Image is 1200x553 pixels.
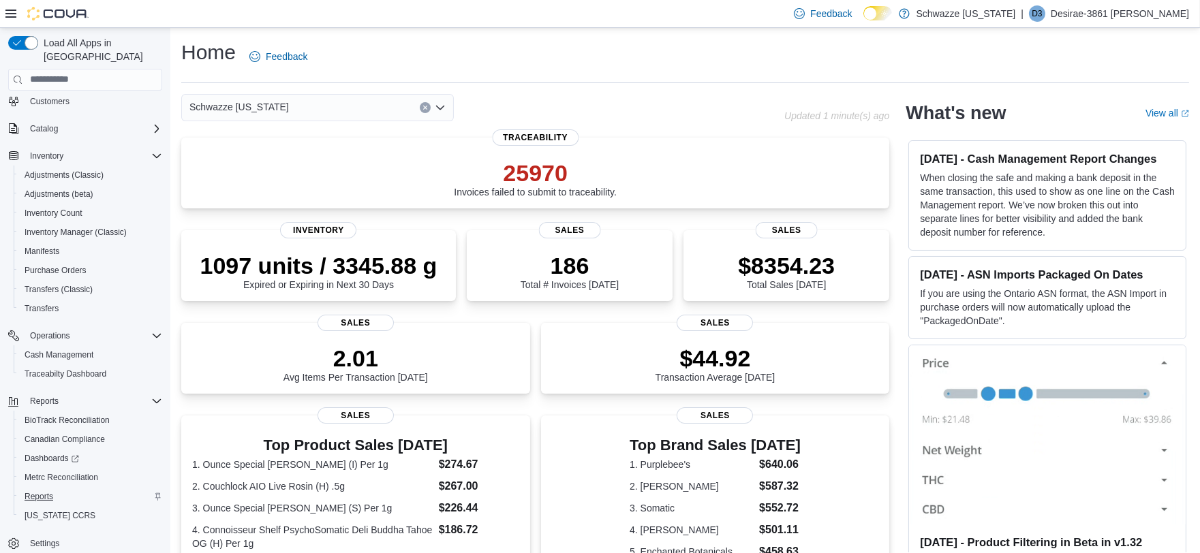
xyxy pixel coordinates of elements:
span: Sales [318,315,394,331]
span: Sales [318,407,394,424]
p: | [1021,5,1024,22]
span: Feedback [266,50,307,63]
dd: $274.67 [439,456,519,473]
button: Inventory Manager (Classic) [14,223,168,242]
span: Adjustments (beta) [25,189,93,200]
div: Total Sales [DATE] [738,252,835,290]
button: Adjustments (Classic) [14,165,168,185]
a: Reports [19,488,59,505]
button: Inventory Count [14,204,168,223]
span: Load All Apps in [GEOGRAPHIC_DATA] [38,36,162,63]
a: Customers [25,93,75,110]
p: 1097 units / 3345.88 g [200,252,437,279]
a: Transfers [19,300,64,317]
span: Canadian Compliance [19,431,162,447]
span: Inventory Count [19,205,162,221]
div: Transaction Average [DATE] [656,345,775,383]
dt: 2. [PERSON_NAME] [630,479,754,493]
span: Sales [539,222,601,238]
img: Cova [27,7,89,20]
h3: [DATE] - ASN Imports Packaged On Dates [920,268,1175,281]
a: Transfers (Classic) [19,281,98,298]
button: Customers [3,91,168,111]
span: Traceability [492,129,579,146]
span: D3 [1032,5,1042,22]
span: Traceabilty Dashboard [25,368,106,379]
button: Purchase Orders [14,261,168,280]
span: [US_STATE] CCRS [25,510,95,521]
span: Sales [677,407,753,424]
a: Inventory Manager (Classic) [19,224,132,240]
a: Metrc Reconciliation [19,469,104,486]
h3: Top Product Sales [DATE] [192,437,519,454]
button: BioTrack Reconciliation [14,411,168,430]
a: Adjustments (Classic) [19,167,109,183]
button: Clear input [420,102,431,113]
div: Desirae-3861 Matthews [1029,5,1045,22]
dt: 1. Purplebee's [630,458,754,471]
span: Metrc Reconciliation [25,472,98,483]
span: Adjustments (Classic) [25,170,104,180]
span: Transfers (Classic) [25,284,93,295]
a: [US_STATE] CCRS [19,507,101,524]
div: Avg Items Per Transaction [DATE] [283,345,428,383]
span: Canadian Compliance [25,434,105,445]
span: Purchase Orders [25,265,87,276]
span: Dark Mode [863,20,864,21]
p: 186 [521,252,619,279]
p: $44.92 [656,345,775,372]
span: Dashboards [25,453,79,464]
dt: 3. Ounce Special [PERSON_NAME] (S) Per 1g [192,501,433,515]
span: Schwazze [US_STATE] [189,99,289,115]
p: Schwazze [US_STATE] [917,5,1016,22]
span: Adjustments (Classic) [19,167,162,183]
span: Inventory [30,151,63,161]
span: Customers [30,96,70,107]
a: Canadian Compliance [19,431,110,447]
span: Transfers [25,303,59,314]
span: Customers [25,93,162,110]
a: Adjustments (beta) [19,186,99,202]
span: Washington CCRS [19,507,162,524]
div: Total # Invoices [DATE] [521,252,619,290]
button: Settings [3,533,168,553]
h2: What's new [906,102,1006,124]
dd: $501.11 [759,522,801,538]
span: Manifests [19,243,162,259]
a: Feedback [244,43,313,70]
span: Adjustments (beta) [19,186,162,202]
span: Dashboards [19,450,162,467]
button: Reports [14,487,168,506]
span: Feedback [810,7,852,20]
span: Inventory Manager (Classic) [19,224,162,240]
div: Expired or Expiring in Next 30 Days [200,252,437,290]
span: Catalog [25,121,162,137]
dd: $552.72 [759,500,801,516]
span: Cash Management [19,347,162,363]
span: Metrc Reconciliation [19,469,162,486]
span: Sales [677,315,753,331]
a: Dashboards [14,449,168,468]
input: Dark Mode [863,6,892,20]
button: Transfers [14,299,168,318]
span: Inventory [280,222,356,238]
dt: 4. [PERSON_NAME] [630,523,754,537]
p: If you are using the Ontario ASN format, the ASN Import in purchase orders will now automatically... [920,287,1175,328]
a: Purchase Orders [19,262,92,279]
a: BioTrack Reconciliation [19,412,115,428]
span: Settings [30,538,59,549]
span: BioTrack Reconciliation [25,415,110,426]
button: Canadian Compliance [14,430,168,449]
span: Manifests [25,246,59,257]
a: Dashboards [19,450,84,467]
button: Inventory [25,148,69,164]
span: Catalog [30,123,58,134]
h3: [DATE] - Cash Management Report Changes [920,152,1175,165]
button: Traceabilty Dashboard [14,364,168,383]
p: 25970 [454,159,617,187]
span: Operations [25,328,162,344]
button: Reports [25,393,64,409]
button: Open list of options [435,102,446,113]
p: $8354.23 [738,252,835,279]
span: Transfers (Classic) [19,281,162,298]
